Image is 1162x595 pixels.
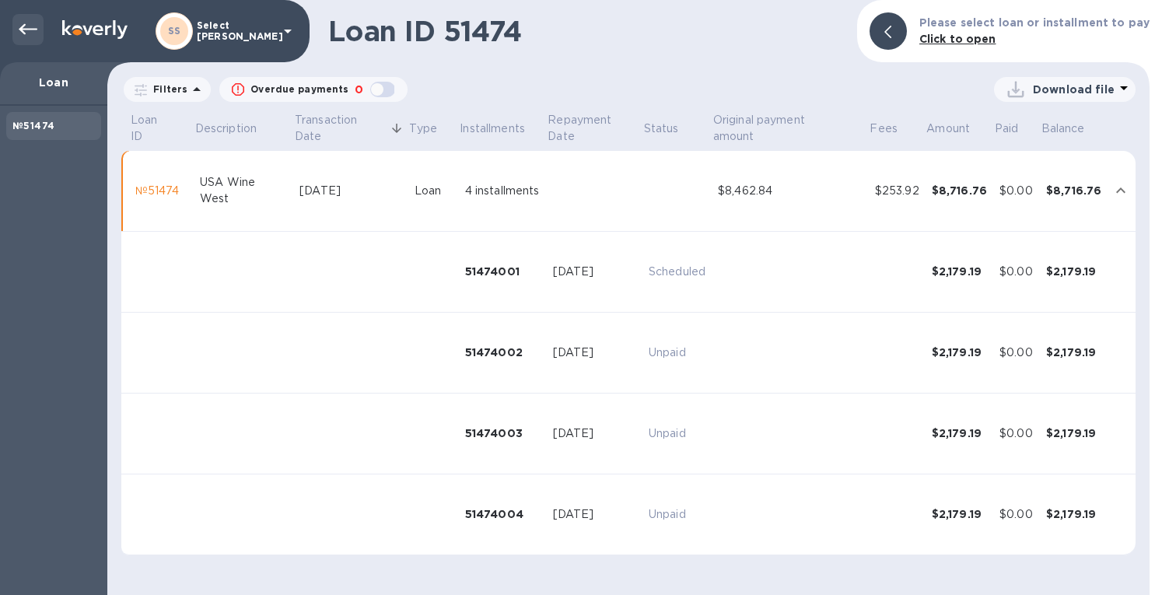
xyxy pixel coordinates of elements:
div: $2,179.19 [932,264,987,279]
p: Unpaid [649,345,705,361]
span: Amount [926,121,990,137]
div: $2,179.19 [1046,264,1101,279]
div: 51474004 [465,506,541,522]
div: $2,179.19 [1046,345,1101,360]
div: $2,179.19 [1046,506,1101,522]
p: Loan ID [131,112,173,145]
button: expand row [1109,179,1132,202]
div: 4 installments [465,183,541,199]
div: 51474003 [465,425,541,441]
div: $0.00 [999,425,1034,442]
b: Please select loan or installment to pay [919,16,1150,29]
div: $0.00 [999,345,1034,361]
p: Overdue payments [250,82,348,96]
p: Filters [147,82,187,96]
b: Click to open [919,33,996,45]
p: Type [409,121,437,137]
span: Type [409,121,457,137]
div: $8,462.84 [718,183,863,199]
p: Description [195,121,257,137]
div: $2,179.19 [932,425,987,441]
div: 51474002 [465,345,541,360]
div: [DATE] [553,506,636,523]
p: Unpaid [649,506,705,523]
div: [DATE] [553,345,636,361]
span: Balance [1041,121,1105,137]
h1: Loan ID 51474 [328,15,845,47]
p: Balance [1041,121,1085,137]
span: Paid [995,121,1039,137]
p: Select [PERSON_NAME] [197,20,275,42]
span: Description [195,121,277,137]
img: Logo [62,20,128,39]
span: Installments [460,121,545,137]
p: Status [644,121,679,137]
div: $8,716.76 [1046,183,1101,198]
p: Loan [12,75,95,90]
b: SS [168,25,181,37]
div: 51474001 [465,264,541,279]
p: Scheduled [649,264,705,280]
span: Fees [870,121,918,137]
div: $0.00 [999,264,1034,280]
div: $253.92 [875,183,919,199]
b: №51474 [12,120,54,131]
div: $8,716.76 [932,183,987,198]
div: $2,179.19 [932,345,987,360]
p: Installments [460,121,525,137]
p: Paid [995,121,1019,137]
p: Amount [926,121,970,137]
div: Loan [415,183,453,199]
div: $0.00 [999,183,1034,199]
div: USA Wine West [200,174,287,207]
span: Loan ID [131,112,193,145]
div: [DATE] [299,183,402,199]
span: Transaction Date [295,112,407,145]
div: №51474 [135,183,187,199]
div: $2,179.19 [932,506,987,522]
p: 0 [355,82,363,98]
p: Transaction Date [295,112,387,145]
p: Download file [1033,82,1115,97]
p: Repayment Date [548,112,641,145]
div: $2,179.19 [1046,425,1101,441]
p: Original payment amount [713,112,847,145]
p: Unpaid [649,425,705,442]
div: $0.00 [999,506,1034,523]
button: Overdue payments0 [219,77,407,102]
span: Original payment amount [713,112,867,145]
div: [DATE] [553,264,636,280]
div: [DATE] [553,425,636,442]
p: Fees [870,121,898,137]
